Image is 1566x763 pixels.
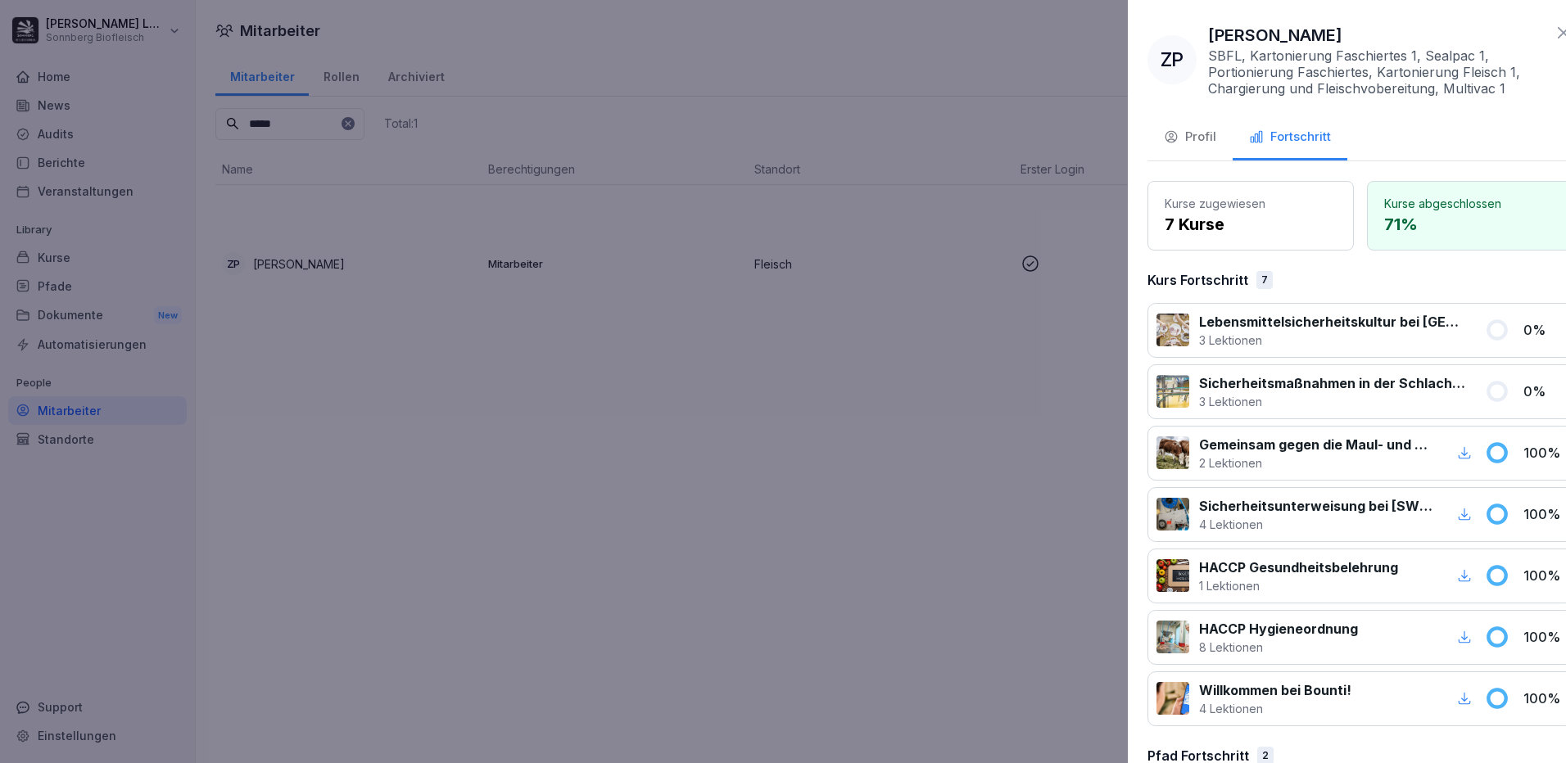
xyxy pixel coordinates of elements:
[1256,271,1273,289] div: 7
[1523,627,1564,647] p: 100 %
[1199,332,1465,349] p: 3 Lektionen
[1165,212,1337,237] p: 7 Kurse
[1165,195,1337,212] p: Kurse zugewiesen
[1208,47,1546,97] p: SBFL, Kartonierung Faschiertes 1, Sealpac 1, Portionierung Faschiertes, Kartonierung Fleisch 1, C...
[1523,443,1564,463] p: 100 %
[1233,116,1347,160] button: Fortschritt
[1199,577,1398,594] p: 1 Lektionen
[1199,558,1398,577] p: HACCP Gesundheitsbelehrung
[1147,35,1197,84] div: ZP
[1199,393,1465,410] p: 3 Lektionen
[1199,454,1434,472] p: 2 Lektionen
[1199,435,1434,454] p: Gemeinsam gegen die Maul- und Klauenseuche (MKS)
[1249,128,1331,147] div: Fortschritt
[1384,212,1556,237] p: 71 %
[1384,195,1556,212] p: Kurse abgeschlossen
[1164,128,1216,147] div: Profil
[1523,320,1564,340] p: 0 %
[1147,116,1233,160] button: Profil
[1208,23,1342,47] p: [PERSON_NAME]
[1199,680,1351,700] p: Willkommen bei Bounti!
[1523,689,1564,708] p: 100 %
[1199,700,1351,717] p: 4 Lektionen
[1199,619,1358,639] p: HACCP Hygieneordnung
[1199,516,1434,533] p: 4 Lektionen
[1147,270,1248,290] p: Kurs Fortschritt
[1199,373,1465,393] p: Sicherheitsmaßnahmen in der Schlachtung und Zerlegung
[1523,504,1564,524] p: 100 %
[1523,566,1564,585] p: 100 %
[1199,639,1358,656] p: 8 Lektionen
[1523,381,1564,401] p: 0 %
[1199,496,1434,516] p: Sicherheitsunterweisung bei [SWIFT_CODE]
[1199,312,1465,332] p: Lebensmittelsicherheitskultur bei [GEOGRAPHIC_DATA]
